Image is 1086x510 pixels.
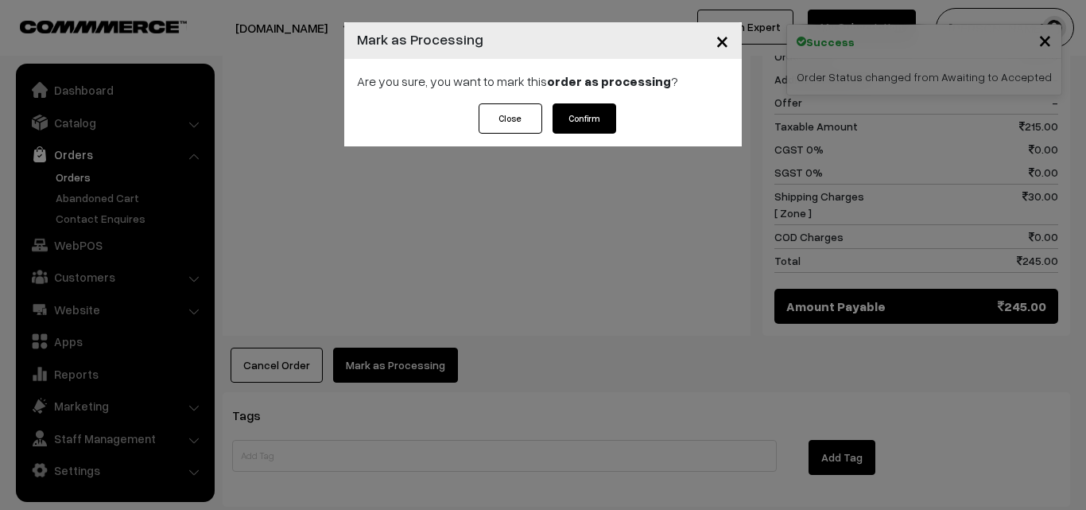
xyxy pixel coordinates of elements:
[703,16,742,65] button: Close
[357,29,483,50] h4: Mark as Processing
[344,59,742,103] div: Are you sure, you want to mark this ?
[716,25,729,55] span: ×
[553,103,616,134] button: Confirm
[479,103,542,134] button: Close
[547,73,671,89] strong: order as processing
